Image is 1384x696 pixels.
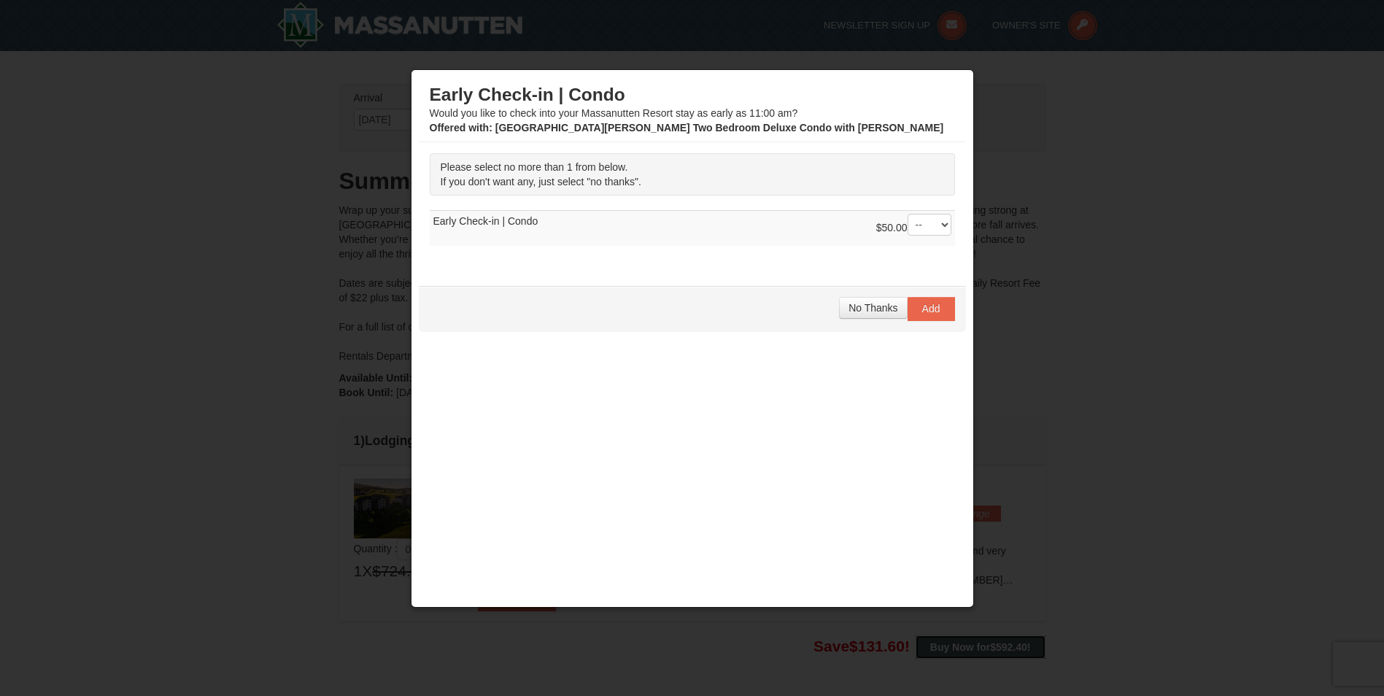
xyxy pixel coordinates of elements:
[441,176,641,187] span: If you don't want any, just select "no thanks".
[908,297,955,320] button: Add
[430,84,955,135] div: Would you like to check into your Massanutten Resort stay as early as 11:00 am?
[848,302,897,314] span: No Thanks
[922,303,940,314] span: Add
[839,297,907,319] button: No Thanks
[441,161,628,173] span: Please select no more than 1 from below.
[430,122,490,134] span: Offered with
[876,214,951,243] div: $50.00
[430,122,944,134] strong: : [GEOGRAPHIC_DATA][PERSON_NAME] Two Bedroom Deluxe Condo with [PERSON_NAME]
[430,84,955,106] h3: Early Check-in | Condo
[430,211,955,247] td: Early Check-in | Condo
